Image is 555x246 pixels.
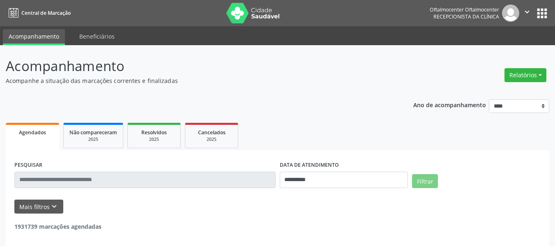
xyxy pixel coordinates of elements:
div: 2025 [191,136,232,143]
p: Ano de acompanhamento [413,99,486,110]
button: apps [535,6,549,21]
span: Recepcionista da clínica [433,13,499,20]
p: Acompanhe a situação das marcações correntes e finalizadas [6,76,386,85]
button: Filtrar [412,174,438,188]
div: 2025 [134,136,175,143]
p: Acompanhamento [6,56,386,76]
span: Não compareceram [69,129,117,136]
label: PESQUISAR [14,159,42,172]
span: Agendados [19,129,46,136]
button: Mais filtroskeyboard_arrow_down [14,200,63,214]
a: Central de Marcação [6,6,71,20]
span: Resolvidos [141,129,167,136]
label: DATA DE ATENDIMENTO [280,159,339,172]
a: Beneficiários [74,29,120,44]
button:  [519,5,535,22]
span: Central de Marcação [21,9,71,16]
img: img [502,5,519,22]
a: Acompanhamento [3,29,65,45]
button: Relatórios [504,68,546,82]
div: 2025 [69,136,117,143]
i: keyboard_arrow_down [50,202,59,211]
strong: 1931739 marcações agendadas [14,223,101,230]
div: Oftalmocenter Oftalmocenter [430,6,499,13]
span: Cancelados [198,129,226,136]
i:  [523,7,532,16]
